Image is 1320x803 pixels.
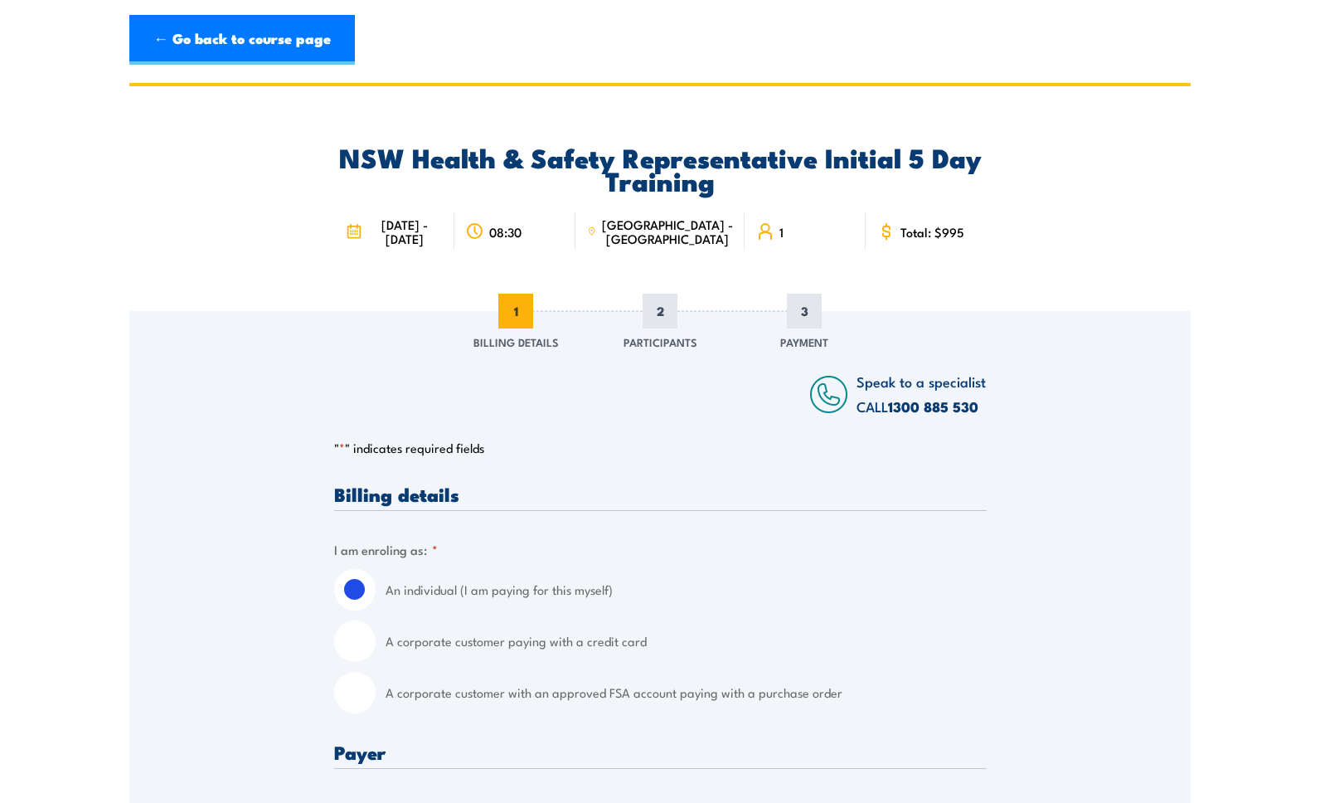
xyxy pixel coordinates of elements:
[366,217,444,246] span: [DATE] - [DATE]
[857,371,986,416] span: Speak to a specialist CALL
[386,672,987,713] label: A corporate customer with an approved FSA account paying with a purchase order
[334,540,438,559] legend: I am enroling as:
[386,569,987,611] label: An individual (I am paying for this myself)
[334,742,987,762] h3: Payer
[498,294,533,328] span: 1
[334,440,987,456] p: " " indicates required fields
[787,294,822,328] span: 3
[779,225,784,239] span: 1
[473,333,559,350] span: Billing Details
[780,333,828,350] span: Payment
[900,225,964,239] span: Total: $995
[601,217,733,246] span: [GEOGRAPHIC_DATA] - [GEOGRAPHIC_DATA]
[888,396,978,417] a: 1300 885 530
[643,294,677,328] span: 2
[624,333,697,350] span: Participants
[489,225,522,239] span: 08:30
[129,15,355,65] a: ← Go back to course page
[386,620,987,662] label: A corporate customer paying with a credit card
[334,484,987,504] h3: Billing details
[334,145,987,192] h2: NSW Health & Safety Representative Initial 5 Day Training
